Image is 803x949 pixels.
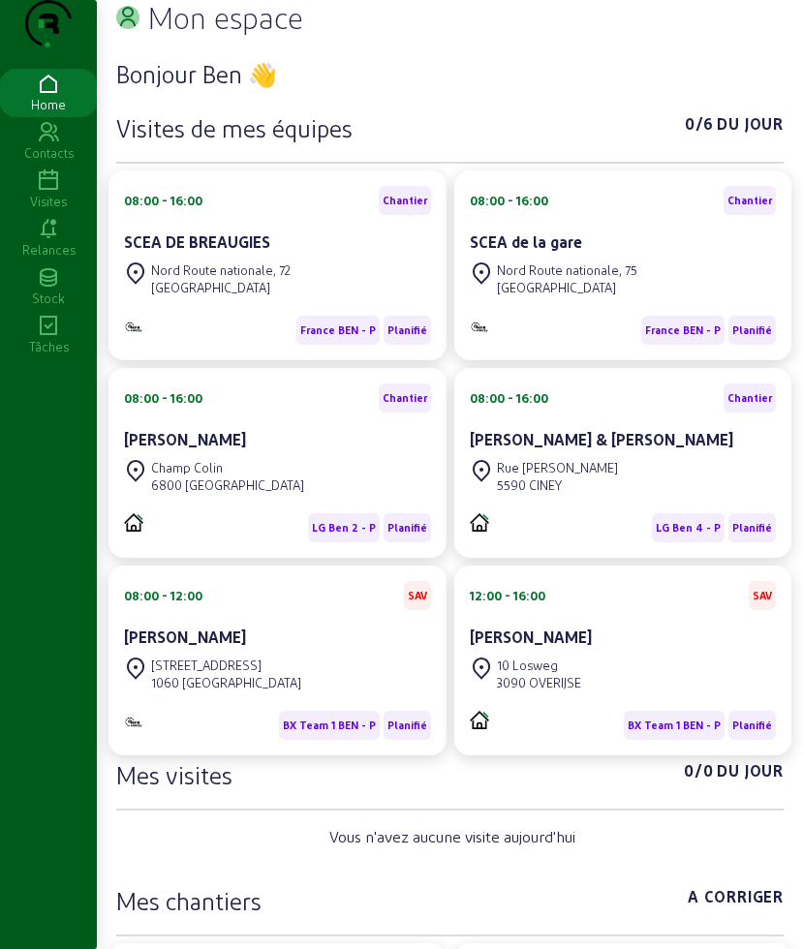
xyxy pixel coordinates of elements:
[470,192,548,209] div: 08:00 - 16:00
[387,719,427,732] span: Planifié
[470,587,545,604] div: 12:00 - 16:00
[383,391,427,405] span: Chantier
[116,885,262,916] h3: Mes chantiers
[470,628,592,646] cam-card-title: [PERSON_NAME]
[470,232,582,251] cam-card-title: SCEA de la gare
[497,476,618,494] div: 5590 CINEY
[124,628,246,646] cam-card-title: [PERSON_NAME]
[717,112,784,143] span: Du jour
[124,716,143,728] img: Monitoring et Maintenance
[124,587,202,604] div: 08:00 - 12:00
[283,719,376,732] span: BX Team 1 BEN - P
[470,711,489,729] img: PVELEC
[717,759,784,790] span: Du jour
[470,389,548,407] div: 08:00 - 16:00
[124,192,202,209] div: 08:00 - 16:00
[329,825,575,848] span: Vous n'avez aucune visite aujourd'hui
[116,759,232,790] h3: Mes visites
[688,885,784,916] span: A corriger
[497,657,581,674] div: 10 Losweg
[124,513,143,532] img: PVELEC
[732,521,772,535] span: Planifié
[387,323,427,337] span: Planifié
[124,389,202,407] div: 08:00 - 16:00
[124,232,270,251] cam-card-title: SCEA DE BREAUGIES
[124,430,246,448] cam-card-title: [PERSON_NAME]
[312,521,376,535] span: LG Ben 2 - P
[387,521,427,535] span: Planifié
[151,279,291,296] div: [GEOGRAPHIC_DATA]
[470,321,489,333] img: B2B - PVELEC
[732,719,772,732] span: Planifié
[497,459,618,476] div: Rue [PERSON_NAME]
[151,261,291,279] div: Nord Route nationale, 72
[497,279,637,296] div: [GEOGRAPHIC_DATA]
[116,58,784,89] h3: Bonjour Ben 👋
[300,323,376,337] span: France BEN - P
[727,194,772,207] span: Chantier
[497,674,581,691] div: 3090 OVERIJSE
[628,719,721,732] span: BX Team 1 BEN - P
[753,589,772,602] span: SAV
[684,759,713,790] span: 0/0
[470,430,733,448] cam-card-title: [PERSON_NAME] & [PERSON_NAME]
[151,476,304,494] div: 6800 [GEOGRAPHIC_DATA]
[685,112,713,143] span: 0/6
[124,321,143,333] img: B2B - PVELEC
[727,391,772,405] span: Chantier
[151,674,301,691] div: 1060 [GEOGRAPHIC_DATA]
[645,323,721,337] span: France BEN - P
[656,521,721,535] span: LG Ben 4 - P
[497,261,637,279] div: Nord Route nationale, 75
[151,657,301,674] div: [STREET_ADDRESS]
[383,194,427,207] span: Chantier
[408,589,427,602] span: SAV
[732,323,772,337] span: Planifié
[470,513,489,532] img: PVELEC
[151,459,304,476] div: Champ Colin
[116,112,353,143] h3: Visites de mes équipes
